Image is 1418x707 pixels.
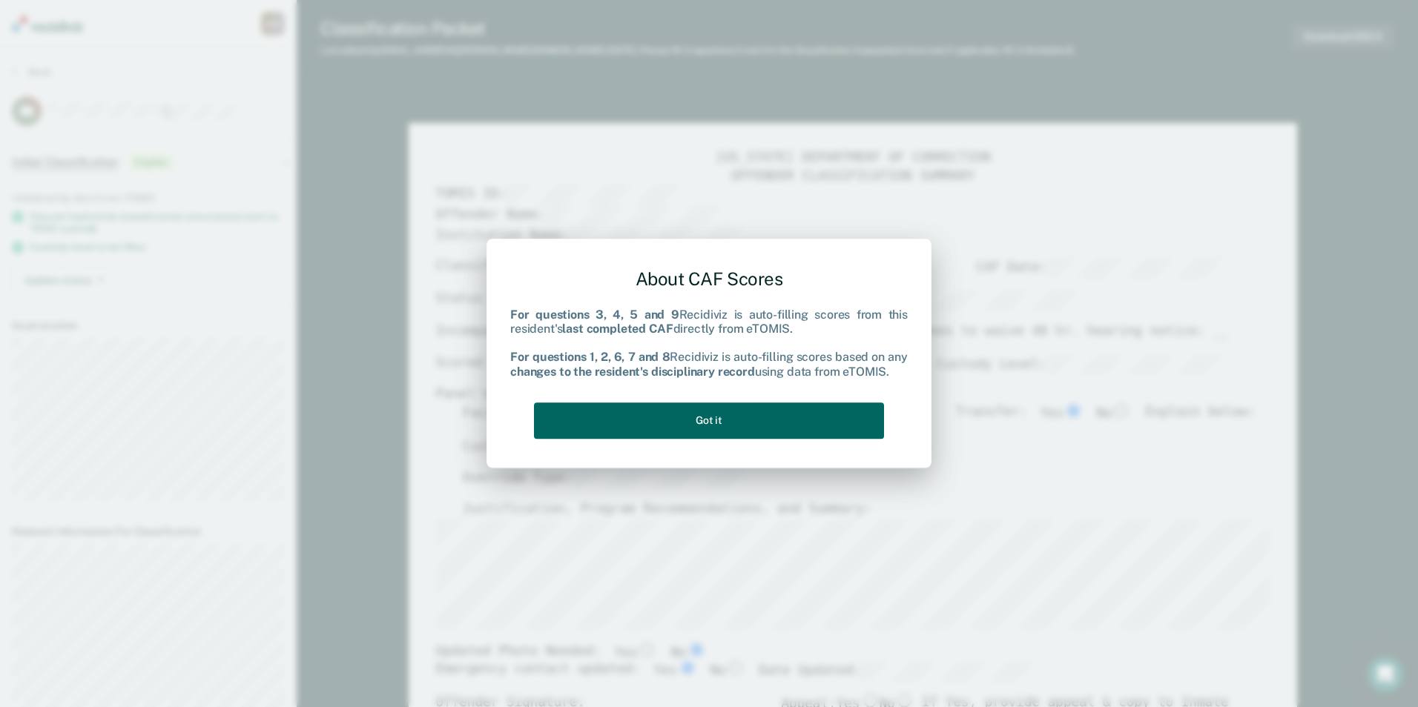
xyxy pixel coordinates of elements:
b: changes to the resident's disciplinary record [510,365,755,379]
b: last completed CAF [562,322,673,336]
b: For questions 1, 2, 6, 7 and 8 [510,351,670,365]
div: Recidiviz is auto-filling scores from this resident's directly from eTOMIS. Recidiviz is auto-fil... [510,308,908,379]
button: Got it [534,402,884,439]
b: For questions 3, 4, 5 and 9 [510,308,679,322]
div: About CAF Scores [510,256,908,302]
